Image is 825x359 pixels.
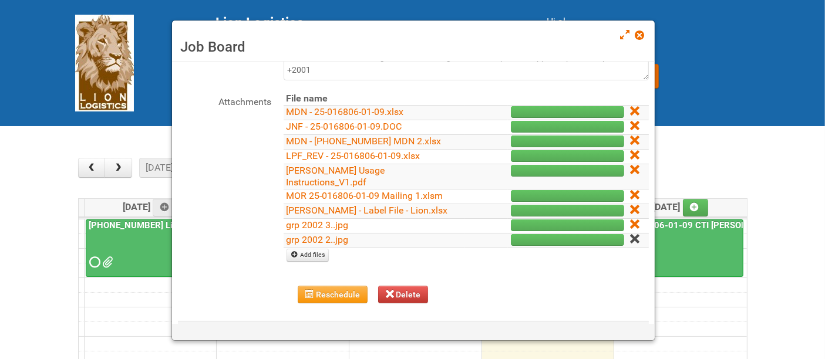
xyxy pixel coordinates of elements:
a: Add an event [683,199,709,216]
a: 25-016806-01-09 CTI [PERSON_NAME] Bar Superior HUT - Mailing 2 [615,219,743,277]
h3: Job Board [181,38,646,56]
a: Lion Logistics [75,57,134,68]
a: JNF - 25-016806-01-09.DOC [287,121,402,132]
a: [PHONE_NUMBER] Liquid Toilet Bowl Cleaner - Mailing 2 [87,220,315,231]
a: [PERSON_NAME] Usage Instructions_V1.pdf [287,165,385,188]
div: Hi al, [547,15,750,29]
button: Delete [378,286,429,303]
a: [PHONE_NUMBER] Liquid Toilet Bowl Cleaner - Mailing 2 [86,219,213,277]
a: Add files [287,249,329,262]
a: LPF_REV - 25-016806-01-09.xlsx [287,150,420,161]
span: [DATE] [653,201,709,212]
a: [PERSON_NAME] - Label File - Lion.xlsx [287,205,448,216]
span: Requested [90,258,98,266]
button: [DATE] [139,158,179,178]
span: MDN 24-096164-01 MDN Left over counts.xlsx MOR_Mailing 2 24-096164-01-08.xlsm Labels Mailing 2 24... [103,258,111,266]
span: [DATE] [123,201,179,212]
a: MDN - [PHONE_NUMBER] MDN 2.xlsx [287,136,442,147]
button: Reschedule [298,286,368,303]
a: Add an event [153,199,179,216]
img: Lion Logistics [75,15,134,111]
div: [STREET_ADDRESS] [GEOGRAPHIC_DATA] tel: [PHONE_NUMBER] [216,15,518,98]
span: Lion Logistics [216,15,304,31]
th: File name [284,92,465,106]
a: MOR 25-016806-01-09 Mailing 1.xlsm [287,190,443,201]
a: grp 2002 3..jpg [287,219,349,231]
a: grp 2002 2..jpg [287,234,349,245]
label: Attachments [178,92,272,109]
a: MDN - 25-016806-01-09.xlsx [287,106,404,117]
